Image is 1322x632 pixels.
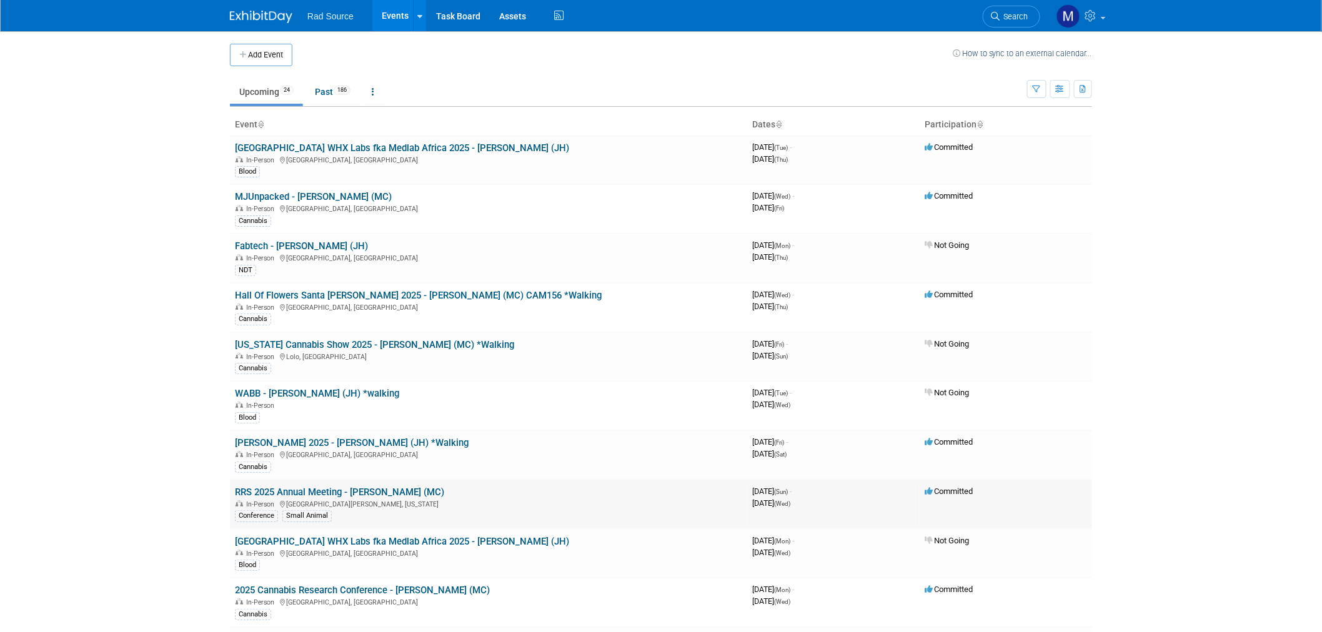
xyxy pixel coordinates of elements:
[235,290,602,301] a: Hall Of Flowers Santa [PERSON_NAME] 2025 - [PERSON_NAME] (MC) CAM156 *Walking
[235,486,444,498] a: RRS 2025 Annual Meeting - [PERSON_NAME] (MC)
[235,437,469,448] a: [PERSON_NAME] 2025 - [PERSON_NAME] (JH) *Walking
[774,538,790,545] span: (Mon)
[235,585,490,596] a: 2025 Cannabis Research Conference - [PERSON_NAME] (MC)
[235,548,742,558] div: [GEOGRAPHIC_DATA], [GEOGRAPHIC_DATA]
[752,351,788,360] span: [DATE]
[925,536,969,545] span: Not Going
[774,451,787,458] span: (Sat)
[752,191,794,200] span: [DATE]
[752,240,794,250] span: [DATE]
[790,486,792,496] span: -
[236,500,243,506] img: In-Person Event
[752,498,790,508] span: [DATE]
[752,154,788,164] span: [DATE]
[246,451,278,459] span: In-Person
[236,402,243,408] img: In-Person Event
[925,339,969,348] span: Not Going
[792,536,794,545] span: -
[236,205,243,211] img: In-Person Event
[280,86,294,95] span: 24
[235,536,569,547] a: [GEOGRAPHIC_DATA] WHX Labs fka Medlab Africa 2025 - [PERSON_NAME] (JH)
[246,353,278,361] span: In-Person
[752,142,792,152] span: [DATE]
[235,449,742,459] div: [GEOGRAPHIC_DATA], [GEOGRAPHIC_DATA]
[1000,12,1028,21] span: Search
[235,609,271,620] div: Cannabis
[230,44,292,66] button: Add Event
[235,302,742,312] div: [GEOGRAPHIC_DATA], [GEOGRAPHIC_DATA]
[235,388,399,399] a: WABB - [PERSON_NAME] (JH) *walking
[752,302,788,311] span: [DATE]
[925,240,969,250] span: Not Going
[752,203,784,212] span: [DATE]
[953,49,1092,58] a: How to sync to an external calendar...
[792,191,794,200] span: -
[235,203,742,213] div: [GEOGRAPHIC_DATA], [GEOGRAPHIC_DATA]
[236,598,243,605] img: In-Person Event
[925,388,969,397] span: Not Going
[790,142,792,152] span: -
[920,114,1092,136] th: Participation
[774,156,788,163] span: (Thu)
[774,488,788,495] span: (Sun)
[752,486,792,496] span: [DATE]
[307,11,354,21] span: Rad Source
[786,339,788,348] span: -
[236,451,243,457] img: In-Person Event
[235,252,742,262] div: [GEOGRAPHIC_DATA], [GEOGRAPHIC_DATA]
[235,596,742,606] div: [GEOGRAPHIC_DATA], [GEOGRAPHIC_DATA]
[236,353,243,359] img: In-Person Event
[925,585,973,594] span: Committed
[334,86,350,95] span: 186
[235,215,271,227] div: Cannabis
[246,304,278,312] span: In-Person
[235,510,278,521] div: Conference
[246,254,278,262] span: In-Person
[752,400,790,409] span: [DATE]
[774,254,788,261] span: (Thu)
[235,412,260,423] div: Blood
[235,339,514,350] a: [US_STATE] Cannabis Show 2025 - [PERSON_NAME] (MC) *Walking
[246,598,278,606] span: In-Person
[236,550,243,556] img: In-Person Event
[236,156,243,162] img: In-Person Event
[925,142,973,152] span: Committed
[235,142,569,154] a: [GEOGRAPHIC_DATA] WHX Labs fka Medlab Africa 2025 - [PERSON_NAME] (JH)
[230,11,292,23] img: ExhibitDay
[235,166,260,177] div: Blood
[774,586,790,593] span: (Mon)
[246,500,278,508] span: In-Person
[752,596,790,606] span: [DATE]
[752,339,788,348] span: [DATE]
[235,560,260,571] div: Blood
[792,240,794,250] span: -
[792,290,794,299] span: -
[786,437,788,447] span: -
[230,80,303,104] a: Upcoming24
[752,548,790,557] span: [DATE]
[236,304,243,310] img: In-Person Event
[1056,4,1080,28] img: Melissa Conboy
[774,205,784,212] span: (Fri)
[774,193,790,200] span: (Wed)
[774,550,790,556] span: (Wed)
[282,510,332,521] div: Small Animal
[246,156,278,164] span: In-Person
[752,449,787,458] span: [DATE]
[235,240,368,252] a: Fabtech - [PERSON_NAME] (JH)
[752,585,794,594] span: [DATE]
[983,6,1040,27] a: Search
[752,536,794,545] span: [DATE]
[774,144,788,151] span: (Tue)
[775,119,782,129] a: Sort by Start Date
[257,119,264,129] a: Sort by Event Name
[235,462,271,473] div: Cannabis
[246,550,278,558] span: In-Person
[235,314,271,325] div: Cannabis
[774,598,790,605] span: (Wed)
[752,437,788,447] span: [DATE]
[774,390,788,397] span: (Tue)
[246,205,278,213] span: In-Person
[774,341,784,348] span: (Fri)
[235,351,742,361] div: Lolo, [GEOGRAPHIC_DATA]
